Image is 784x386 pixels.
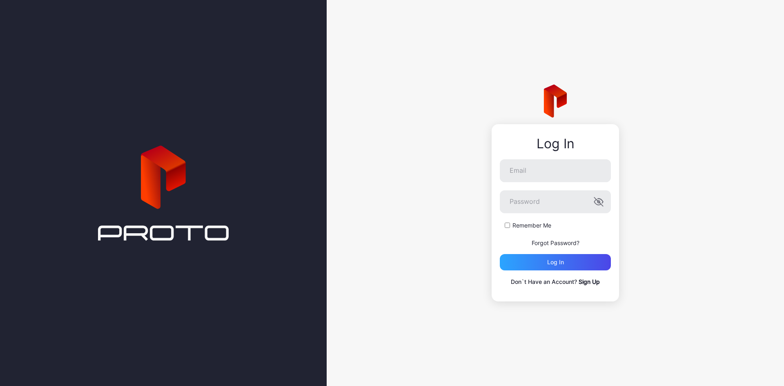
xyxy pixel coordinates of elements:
[547,259,564,266] div: Log in
[579,278,600,285] a: Sign Up
[512,221,551,230] label: Remember Me
[500,277,611,287] p: Don`t Have an Account?
[594,197,604,207] button: Password
[500,136,611,151] div: Log In
[500,190,611,213] input: Password
[532,239,579,246] a: Forgot Password?
[500,254,611,270] button: Log in
[500,159,611,182] input: Email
